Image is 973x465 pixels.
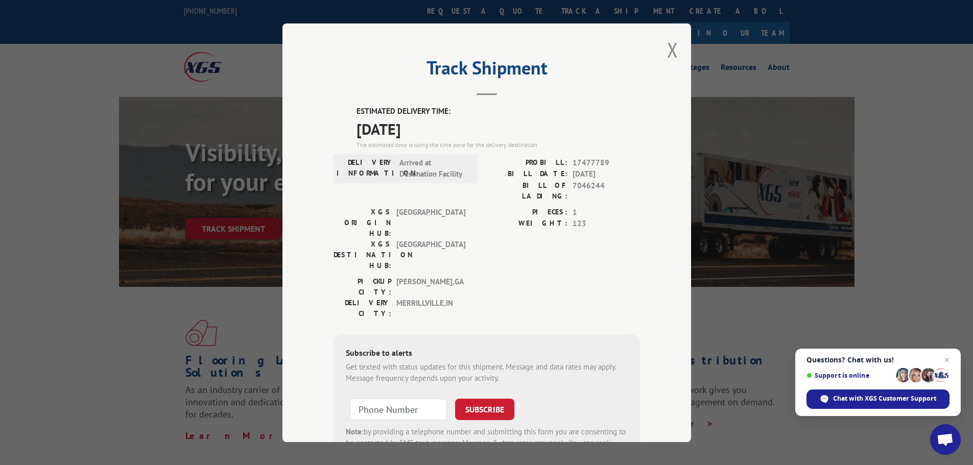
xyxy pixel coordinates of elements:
span: 123 [573,218,640,230]
span: Close chat [941,354,953,366]
label: BILL DATE: [487,168,567,180]
span: Chat with XGS Customer Support [833,394,936,403]
span: 17477789 [573,157,640,168]
label: DELIVERY INFORMATION: [337,157,394,180]
label: PROBILL: [487,157,567,168]
span: Arrived at Destination Facility [399,157,468,180]
h2: Track Shipment [334,61,640,80]
button: Close modal [667,36,678,63]
span: [DATE] [357,117,640,140]
div: Chat with XGS Customer Support [806,389,950,409]
span: [GEOGRAPHIC_DATA] [396,238,465,271]
label: WEIGHT: [487,218,567,230]
label: DELIVERY CITY: [334,297,391,319]
span: 1 [573,206,640,218]
span: MERRILLVILLE , IN [396,297,465,319]
span: Support is online [806,372,892,379]
div: Get texted with status updates for this shipment. Message and data rates may apply. Message frequ... [346,361,628,384]
span: Questions? Chat with us! [806,356,950,364]
div: The estimated time is using the time zone for the delivery destination. [357,140,640,149]
label: XGS DESTINATION HUB: [334,238,391,271]
button: SUBSCRIBE [455,398,514,420]
label: XGS ORIGIN HUB: [334,206,391,238]
label: PIECES: [487,206,567,218]
span: [GEOGRAPHIC_DATA] [396,206,465,238]
div: Subscribe to alerts [346,346,628,361]
span: 7046244 [573,180,640,201]
div: by providing a telephone number and submitting this form you are consenting to be contacted by SM... [346,426,628,460]
label: PICKUP CITY: [334,276,391,297]
span: [PERSON_NAME] , GA [396,276,465,297]
span: [DATE] [573,168,640,180]
div: Open chat [930,424,961,455]
strong: Note: [346,426,364,436]
input: Phone Number [350,398,447,420]
label: BILL OF LADING: [487,180,567,201]
label: ESTIMATED DELIVERY TIME: [357,106,640,117]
